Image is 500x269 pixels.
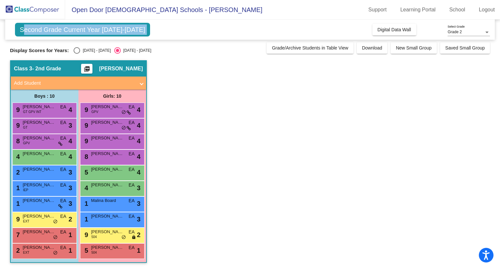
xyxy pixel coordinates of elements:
span: 2 [15,169,20,176]
span: EA [129,213,135,220]
span: EA [60,213,66,220]
span: GPV [91,109,98,114]
a: School [444,5,470,15]
span: do_not_disturb_alt [121,235,126,240]
span: [PERSON_NAME] [23,213,55,219]
mat-radio-group: Select an option [74,47,151,54]
span: 504 [91,234,97,239]
span: do_not_disturb_alt [121,125,126,131]
span: 1 [15,200,20,207]
span: 4 [137,105,141,115]
span: 2 [137,230,141,240]
span: 9 [83,122,88,129]
span: Download [362,45,382,50]
span: Grade/Archive Students in Table View [272,45,348,50]
span: EA [60,104,66,110]
span: 3 [69,120,72,130]
span: lock [132,235,136,240]
span: 3 [69,167,72,177]
div: Boys : 10 [11,90,78,103]
a: Logout [474,5,500,15]
span: 4 [69,136,72,146]
span: - 2nd Grade [32,65,61,72]
span: EA [129,135,135,142]
span: EA [129,182,135,189]
span: [PERSON_NAME] [23,150,55,157]
span: 4 [137,152,141,162]
span: 8 [15,137,20,145]
span: [PERSON_NAME] [23,104,55,110]
span: [PERSON_NAME] [23,182,55,188]
span: [PERSON_NAME] [23,244,55,251]
span: do_not_disturb_alt [53,219,58,224]
mat-icon: picture_as_pdf [83,66,91,75]
span: EA [129,244,135,251]
span: 9 [83,137,88,145]
div: Girls: 10 [78,90,146,103]
span: [PERSON_NAME] [91,104,124,110]
span: Digital Data Wall [378,27,411,32]
span: 4 [137,120,141,130]
mat-expansion-panel-header: Add Student [11,77,146,90]
span: EA [60,229,66,235]
button: Download [357,42,387,54]
span: GT [23,125,28,130]
span: 1 [83,200,88,207]
span: EA [60,119,66,126]
span: 4 [137,136,141,146]
span: 4 [137,167,141,177]
span: 2 [15,247,20,254]
span: EA [129,229,135,235]
span: EA [60,166,66,173]
span: [PERSON_NAME] [91,135,124,141]
span: 1 [69,230,72,240]
span: 1 [83,216,88,223]
span: EXT [23,219,29,224]
span: 5 [83,247,88,254]
span: 4 [69,152,72,162]
span: Open Door [DEMOGRAPHIC_DATA] Schools - [PERSON_NAME] [65,5,262,15]
span: do_not_disturb_alt [121,110,126,115]
span: 9 [15,122,20,129]
span: Class 3 [14,65,32,72]
span: 9 [15,106,20,113]
button: Saved Small Group [440,42,490,54]
span: EA [60,150,66,157]
span: New Small Group [396,45,432,50]
span: EA [129,166,135,173]
span: 9 [15,216,20,223]
span: 9 [83,106,88,113]
span: [PERSON_NAME] [91,213,124,219]
span: [PERSON_NAME] [99,65,143,72]
button: Digital Data Wall [372,24,416,35]
span: 3 [69,183,72,193]
span: Grade 2 [448,30,462,34]
span: 8 [83,153,88,160]
span: GPV [23,141,30,146]
span: IEP [23,188,28,192]
a: Support [363,5,392,15]
span: EA [60,182,66,189]
span: EA [129,197,135,204]
span: 504 [91,250,97,255]
span: [PERSON_NAME] [91,119,124,126]
span: [PERSON_NAME] [91,229,124,235]
span: [PERSON_NAME] [23,229,55,235]
span: Second Grade Current Year [DATE]-[DATE] [15,23,150,36]
span: GT GPV INT [23,109,42,114]
span: Display Scores for Years: [10,48,69,53]
span: 3 [137,183,141,193]
span: 1 [137,246,141,255]
span: EA [60,244,66,251]
span: EA [60,197,66,204]
div: [DATE] - [DATE] [121,48,151,53]
span: 9 [83,231,88,238]
span: [PERSON_NAME] [91,150,124,157]
span: EA [129,119,135,126]
span: [PERSON_NAME] [91,166,124,173]
span: 5 [83,169,88,176]
span: EXT [23,250,29,255]
span: 3 [69,199,72,208]
span: Malina Board [91,197,124,204]
span: do_not_disturb_alt [53,235,58,240]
